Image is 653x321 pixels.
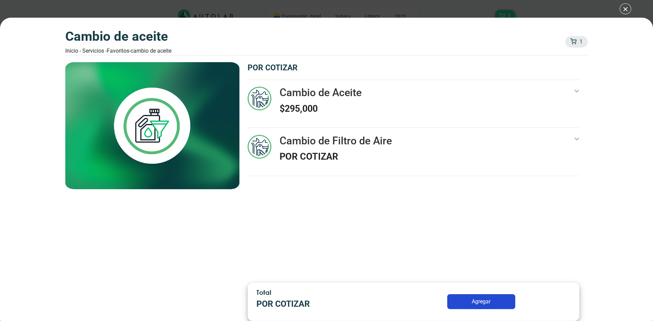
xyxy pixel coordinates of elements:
p: POR COTIZAR [280,150,392,163]
p: POR COTIZAR [256,298,382,310]
button: Agregar [447,294,515,309]
p: $ 295,000 [280,102,362,115]
h3: Cambio de Filtro de Aire [280,135,392,147]
h3: Cambio de Aceite [65,29,171,44]
font: Cambio de Aceite [131,48,171,54]
h3: Cambio de Aceite [280,87,362,99]
img: mantenimiento_general-v3.svg [248,135,271,159]
div: Inicio - Servicios - Favoritos - [65,47,171,55]
p: POR COTIZAR [248,62,580,74]
img: mantenimiento_general-v3.svg [248,87,271,110]
span: Total [256,288,271,296]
